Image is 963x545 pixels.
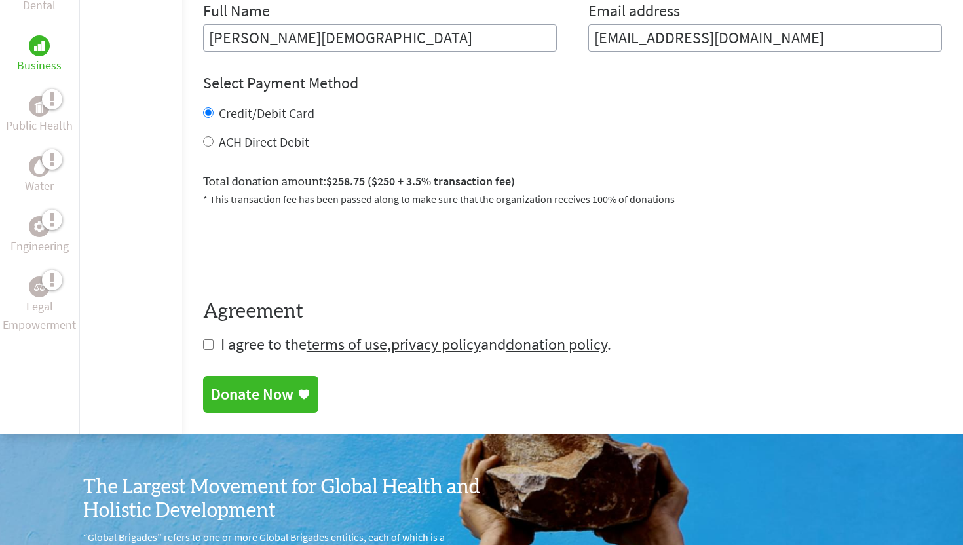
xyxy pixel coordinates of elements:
[203,1,270,24] label: Full Name
[29,96,50,117] div: Public Health
[29,35,50,56] div: Business
[29,156,50,177] div: Water
[6,117,73,135] p: Public Health
[17,35,62,75] a: BusinessBusiness
[34,283,45,291] img: Legal Empowerment
[203,73,942,94] h4: Select Payment Method
[219,134,309,150] label: ACH Direct Debit
[211,384,293,405] div: Donate Now
[25,177,54,195] p: Water
[326,174,515,189] span: $258.75 ($250 + 3.5% transaction fee)
[219,105,314,121] label: Credit/Debit Card
[10,237,69,255] p: Engineering
[25,156,54,195] a: WaterWater
[203,376,318,413] a: Donate Now
[3,297,77,334] p: Legal Empowerment
[29,216,50,237] div: Engineering
[203,300,942,324] h4: Agreement
[34,221,45,232] img: Engineering
[203,191,942,207] p: * This transaction fee has been passed along to make sure that the organization receives 100% of ...
[203,172,515,191] label: Total donation amount:
[29,276,50,297] div: Legal Empowerment
[588,24,942,52] input: Your Email
[506,334,607,354] a: donation policy
[17,56,62,75] p: Business
[34,159,45,174] img: Water
[203,223,402,274] iframe: To enrich screen reader interactions, please activate Accessibility in Grammarly extension settings
[3,276,77,334] a: Legal EmpowermentLegal Empowerment
[34,41,45,51] img: Business
[391,334,481,354] a: privacy policy
[10,216,69,255] a: EngineeringEngineering
[203,24,557,52] input: Enter Full Name
[588,1,680,24] label: Email address
[83,476,481,523] h3: The Largest Movement for Global Health and Holistic Development
[221,334,611,354] span: I agree to the , and .
[34,100,45,113] img: Public Health
[307,334,387,354] a: terms of use
[6,96,73,135] a: Public HealthPublic Health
